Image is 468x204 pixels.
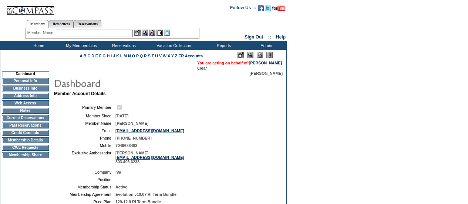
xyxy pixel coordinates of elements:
a: Clear [197,66,207,70]
a: Members [27,20,49,28]
a: C [87,54,90,58]
span: [DATE] [115,114,128,118]
td: Mobile: [57,143,112,148]
div: Member Name: [27,30,56,36]
img: Reservations [156,30,163,36]
td: Membership Status: [57,185,112,189]
td: CWL Requests [2,145,49,151]
a: Z [175,54,178,58]
b: Member Account Details [54,91,106,96]
span: [PERSON_NAME] [250,71,283,76]
td: Admin [244,41,287,50]
a: Help [276,34,286,40]
span: You are acting on behalf of: [197,61,282,65]
a: O [132,54,135,58]
a: T [152,54,154,58]
td: Past Reservations [2,123,49,128]
td: Primary Member: [57,104,112,111]
a: N [128,54,131,58]
a: W [163,54,166,58]
span: n/a [115,170,121,174]
span: :: [268,34,271,40]
a: D [91,54,94,58]
img: Edit Mode [238,52,244,58]
img: b_calculator.gif [164,30,170,36]
a: Sign Out [245,34,263,40]
img: Impersonate [149,30,155,36]
td: My Memberships [59,41,102,50]
img: Become our fan on Facebook [258,5,264,11]
a: I [111,54,112,58]
img: Impersonate [257,52,263,58]
td: Exclusive Ambassador: [57,151,112,164]
a: L [120,54,122,58]
span: Evolution v10.07 RI Term Bundle [115,192,176,197]
td: Membership Agreement: [57,192,112,197]
td: Address Info [2,93,49,99]
img: View [142,30,148,36]
a: M [124,54,127,58]
a: R [144,54,147,58]
td: Current Reservations [2,115,49,121]
a: P [136,54,139,58]
td: Dashboard [2,71,49,77]
td: Member Since: [57,114,112,118]
a: A [80,54,83,58]
a: S [148,54,151,58]
a: [EMAIL_ADDRESS][DOMAIN_NAME] [115,155,184,160]
span: 7049688483 [115,143,137,148]
a: X [168,54,170,58]
a: [PERSON_NAME] [249,61,282,65]
td: Web Access [2,100,49,106]
td: Company: [57,170,112,174]
img: Subscribe to our YouTube Channel [272,6,285,11]
a: Y [171,54,174,58]
a: V [159,54,162,58]
a: Become our fan on Facebook [258,7,264,12]
a: [EMAIL_ADDRESS][DOMAIN_NAME] [115,128,184,133]
img: Log Concern/Member Elevation [266,52,273,58]
img: View Mode [247,52,253,58]
td: Membership Details [2,137,49,143]
a: Reservations [74,20,101,28]
td: Membership Share [2,152,49,158]
img: Follow us on Twitter [265,5,271,11]
a: F [99,54,102,58]
a: B [84,54,87,58]
a: U [155,54,158,58]
span: [PHONE_NUMBER] [115,136,152,140]
td: Price Plan: [57,200,112,204]
td: Reservations [102,41,144,50]
td: Personal Info [2,78,49,84]
a: K [116,54,119,58]
a: H [107,54,110,58]
td: Follow Us :: [230,4,256,13]
td: Vacation Collection [144,41,202,50]
td: Position: [57,177,112,182]
td: Reports [202,41,244,50]
td: Member Name: [57,121,112,126]
span: [PERSON_NAME] [115,121,148,126]
a: Residences [49,20,74,28]
td: Phone: [57,136,112,140]
img: pgTtlDashboard.gif [54,76,202,90]
a: Subscribe to our YouTube Channel [272,7,285,12]
a: E [95,54,98,58]
a: Q [140,54,143,58]
td: Email: [57,128,112,133]
td: Notes [2,108,49,114]
a: J [113,54,115,58]
td: Credit Card Info [2,130,49,136]
td: Home [17,41,59,50]
td: Business Info [2,86,49,91]
a: G [102,54,105,58]
a: ER Accounts [178,54,203,58]
span: 129-12.9 RI Term Bundle [115,200,161,204]
span: [PERSON_NAME] 303.493.6238 [115,151,184,164]
span: Active [115,185,127,189]
a: Follow us on Twitter [265,7,271,12]
img: b_edit.gif [134,30,141,36]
